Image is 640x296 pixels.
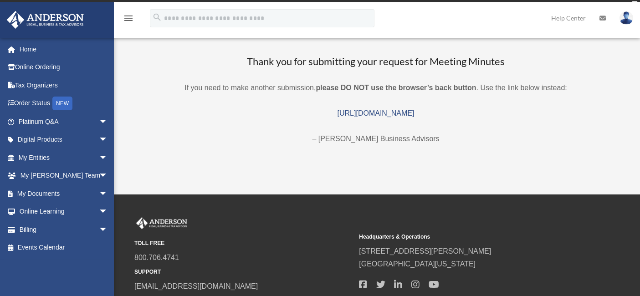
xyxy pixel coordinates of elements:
span: arrow_drop_down [99,167,117,185]
span: arrow_drop_down [99,220,117,239]
span: arrow_drop_down [99,203,117,221]
a: [URL][DOMAIN_NAME] [338,109,415,117]
img: Anderson Advisors Platinum Portal [134,217,189,229]
small: TOLL FREE [134,239,353,248]
a: Billingarrow_drop_down [6,220,122,239]
a: Order StatusNEW [6,94,122,113]
i: menu [123,13,134,24]
small: SUPPORT [134,267,353,277]
a: [STREET_ADDRESS][PERSON_NAME] [359,247,491,255]
a: Digital Productsarrow_drop_down [6,131,122,149]
a: Tax Organizers [6,76,122,94]
img: Anderson Advisors Platinum Portal [4,11,87,29]
div: NEW [52,97,72,110]
p: If you need to make another submission, . Use the link below instead: [123,82,629,94]
a: Platinum Q&Aarrow_drop_down [6,112,122,131]
b: please DO NOT use the browser’s back button [316,84,476,92]
small: Headquarters & Operations [359,232,577,242]
a: survey [407,2,435,13]
a: Events Calendar [6,239,122,257]
a: My Entitiesarrow_drop_down [6,148,122,167]
a: menu [123,16,134,24]
span: arrow_drop_down [99,131,117,149]
img: User Pic [620,11,633,25]
a: 800.706.4741 [134,254,179,261]
a: [GEOGRAPHIC_DATA][US_STATE] [359,260,476,268]
a: [EMAIL_ADDRESS][DOMAIN_NAME] [134,282,258,290]
a: My [PERSON_NAME] Teamarrow_drop_down [6,167,122,185]
div: close [632,1,638,7]
a: Home [6,40,122,58]
h3: Thank you for submitting your request for Meeting Minutes [123,55,629,69]
span: arrow_drop_down [99,112,117,131]
i: search [152,12,162,22]
span: arrow_drop_down [99,148,117,167]
a: My Documentsarrow_drop_down [6,184,122,203]
p: – [PERSON_NAME] Business Advisors [123,133,629,145]
div: Get a chance to win 6 months of Platinum for free just by filling out this [205,2,404,13]
span: arrow_drop_down [99,184,117,203]
a: Online Learningarrow_drop_down [6,203,122,221]
a: Online Ordering [6,58,122,77]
